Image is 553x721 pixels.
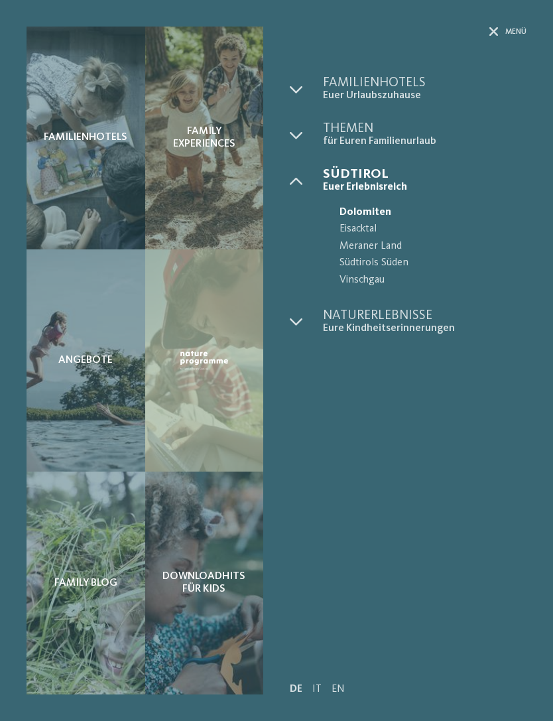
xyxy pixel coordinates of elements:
[323,255,526,272] a: Südtirols Süden
[27,472,145,694] a: Familienhotel in Sexten: den Dolomiten ganz nah Family Blog
[323,204,526,222] a: Dolomiten
[505,27,526,38] span: Menü
[339,238,526,255] span: Meraner Land
[323,168,526,181] span: Südtirol
[158,125,251,151] span: Family Experiences
[27,249,145,472] a: Familienhotel in Sexten: den Dolomiten ganz nah Angebote
[145,27,264,249] a: Familienhotel in Sexten: den Dolomiten ganz nah Family Experiences
[332,684,345,694] a: EN
[323,76,526,90] span: Familienhotels
[323,122,526,148] a: Themen für Euren Familienurlaub
[323,135,526,148] span: für Euren Familienurlaub
[339,272,526,289] span: Vinschgau
[323,221,526,238] a: Eisacktal
[339,221,526,238] span: Eisacktal
[178,349,231,372] img: Nature Programme
[323,168,526,194] a: Südtirol Euer Erlebnisreich
[44,131,127,144] span: Familienhotels
[323,76,526,102] a: Familienhotels Euer Urlaubszuhause
[323,322,526,335] span: Eure Kindheitserinnerungen
[323,309,526,322] span: Naturerlebnisse
[323,122,526,135] span: Themen
[145,249,264,472] a: Familienhotel in Sexten: den Dolomiten ganz nah Nature Programme
[54,577,117,590] span: Family Blog
[339,255,526,272] span: Südtirols Süden
[290,684,302,694] a: DE
[312,684,322,694] a: IT
[145,472,264,694] a: Familienhotel in Sexten: den Dolomiten ganz nah Downloadhits für Kids
[323,309,526,335] a: Naturerlebnisse Eure Kindheitserinnerungen
[323,181,526,194] span: Euer Erlebnisreich
[27,27,145,249] a: Familienhotel in Sexten: den Dolomiten ganz nah Familienhotels
[323,272,526,289] a: Vinschgau
[323,238,526,255] a: Meraner Land
[58,354,113,367] span: Angebote
[339,204,526,222] span: Dolomiten
[323,90,526,102] span: Euer Urlaubszuhause
[158,570,251,596] span: Downloadhits für Kids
